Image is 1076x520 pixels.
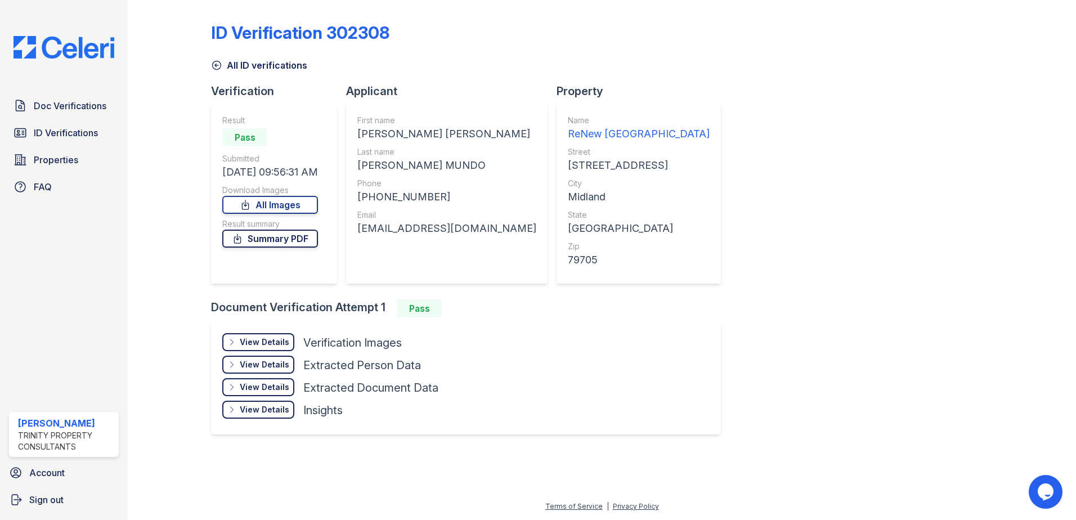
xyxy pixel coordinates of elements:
div: ReNew [GEOGRAPHIC_DATA] [568,126,710,142]
img: CE_Logo_Blue-a8612792a0a2168367f1c8372b55b34899dd931a85d93a1a3d3e32e68fde9ad4.png [5,36,123,59]
div: Applicant [346,83,557,99]
div: [EMAIL_ADDRESS][DOMAIN_NAME] [357,221,536,236]
div: Extracted Person Data [303,357,421,373]
a: Terms of Service [545,502,603,510]
div: [STREET_ADDRESS] [568,158,710,173]
div: State [568,209,710,221]
div: Trinity Property Consultants [18,430,114,452]
a: Properties [9,149,119,171]
div: Pass [222,128,267,146]
a: All ID verifications [211,59,307,72]
div: Email [357,209,536,221]
div: Verification [211,83,346,99]
a: All Images [222,196,318,214]
div: Submitted [222,153,318,164]
div: Verification Images [303,335,402,351]
div: [PERSON_NAME] [18,416,114,430]
div: Insights [303,402,343,418]
span: Properties [34,153,78,167]
div: [DATE] 09:56:31 AM [222,164,318,180]
a: Name ReNew [GEOGRAPHIC_DATA] [568,115,710,142]
div: Result summary [222,218,318,230]
span: Account [29,466,65,479]
div: View Details [240,359,289,370]
div: City [568,178,710,189]
div: Property [557,83,730,99]
div: [PERSON_NAME] MUNDO [357,158,536,173]
div: ID Verification 302308 [211,23,389,43]
a: Sign out [5,488,123,511]
div: View Details [240,404,289,415]
div: Name [568,115,710,126]
div: Phone [357,178,536,189]
div: Extracted Document Data [303,380,438,396]
div: [GEOGRAPHIC_DATA] [568,221,710,236]
a: ID Verifications [9,122,119,144]
div: Street [568,146,710,158]
span: ID Verifications [34,126,98,140]
a: Summary PDF [222,230,318,248]
a: FAQ [9,176,119,198]
div: View Details [240,337,289,348]
a: Account [5,461,123,484]
div: Last name [357,146,536,158]
div: View Details [240,382,289,393]
div: Document Verification Attempt 1 [211,299,730,317]
a: Privacy Policy [613,502,659,510]
div: Midland [568,189,710,205]
div: | [607,502,609,510]
div: [PERSON_NAME] [PERSON_NAME] [357,126,536,142]
div: 79705 [568,252,710,268]
a: Doc Verifications [9,95,119,117]
span: FAQ [34,180,52,194]
span: Sign out [29,493,64,506]
div: First name [357,115,536,126]
div: Zip [568,241,710,252]
div: [PHONE_NUMBER] [357,189,536,205]
div: Download Images [222,185,318,196]
iframe: chat widget [1029,475,1065,509]
div: Result [222,115,318,126]
div: Pass [397,299,442,317]
span: Doc Verifications [34,99,106,113]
